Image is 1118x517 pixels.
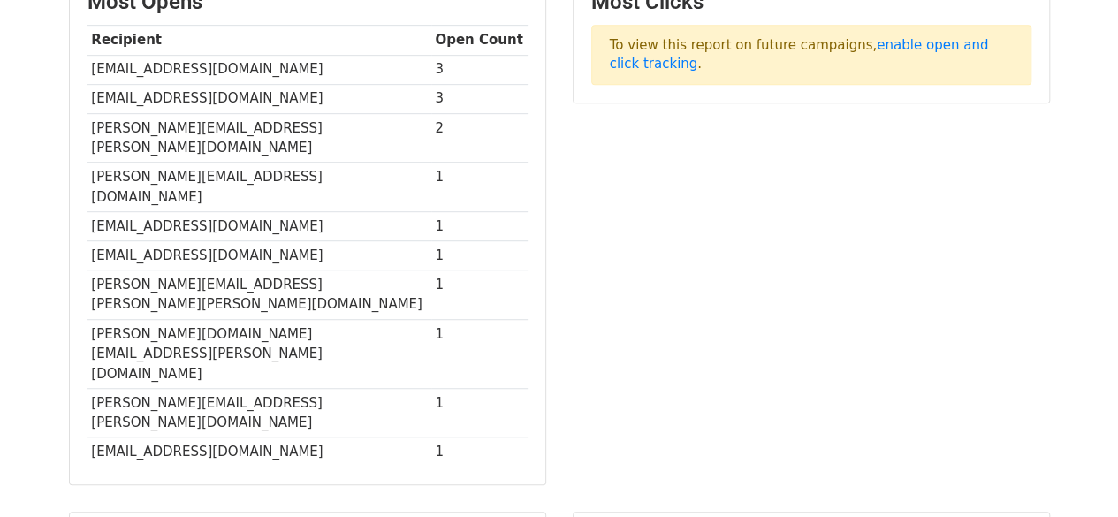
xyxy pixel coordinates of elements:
[87,84,431,113] td: [EMAIL_ADDRESS][DOMAIN_NAME]
[87,437,431,467] td: [EMAIL_ADDRESS][DOMAIN_NAME]
[431,211,528,240] td: 1
[87,211,431,240] td: [EMAIL_ADDRESS][DOMAIN_NAME]
[431,388,528,437] td: 1
[87,388,431,437] td: [PERSON_NAME][EMAIL_ADDRESS][PERSON_NAME][DOMAIN_NAME]
[431,55,528,84] td: 3
[87,241,431,270] td: [EMAIL_ADDRESS][DOMAIN_NAME]
[87,55,431,84] td: [EMAIL_ADDRESS][DOMAIN_NAME]
[1030,432,1118,517] iframe: Chat Widget
[431,26,528,55] th: Open Count
[87,163,431,212] td: [PERSON_NAME][EMAIL_ADDRESS][DOMAIN_NAME]
[87,319,431,388] td: [PERSON_NAME][DOMAIN_NAME][EMAIL_ADDRESS][PERSON_NAME][DOMAIN_NAME]
[431,163,528,212] td: 1
[431,319,528,388] td: 1
[431,270,528,320] td: 1
[87,26,431,55] th: Recipient
[431,84,528,113] td: 3
[431,113,528,163] td: 2
[431,241,528,270] td: 1
[591,25,1031,85] p: To view this report on future campaigns, .
[431,437,528,467] td: 1
[87,113,431,163] td: [PERSON_NAME][EMAIL_ADDRESS][PERSON_NAME][DOMAIN_NAME]
[87,270,431,320] td: [PERSON_NAME][EMAIL_ADDRESS][PERSON_NAME][PERSON_NAME][DOMAIN_NAME]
